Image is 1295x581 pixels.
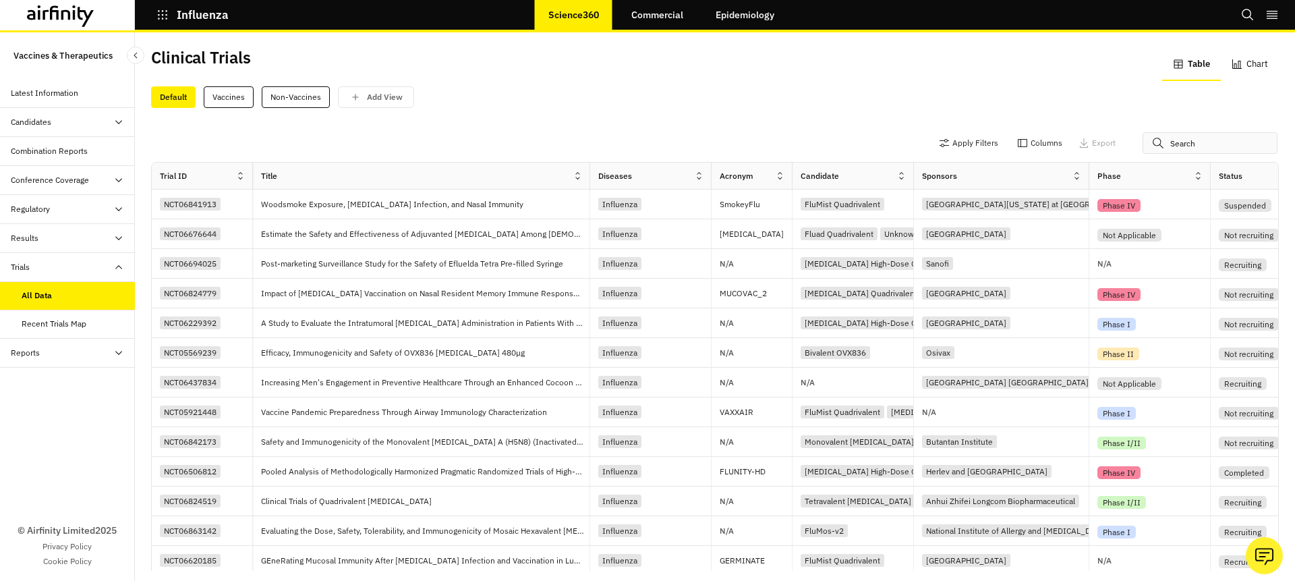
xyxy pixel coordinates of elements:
div: Phase IV [1097,288,1141,301]
div: [GEOGRAPHIC_DATA] [922,316,1010,329]
div: [GEOGRAPHIC_DATA] [922,227,1010,240]
div: Anhui Zhifei Longcom Biopharmaceutical [922,495,1079,507]
div: FluMist Quadrivalent [801,198,884,211]
p: A Study to Evaluate the Intratumoral [MEDICAL_DATA] Administration in Patients With [MEDICAL_DATA] [261,316,589,330]
div: Sponsors [922,170,957,182]
div: Influenza [598,346,641,359]
div: Bivalent OVX836 [801,346,870,359]
div: Diseases [598,170,632,182]
div: Completed [1219,466,1269,479]
p: N/A [720,349,734,357]
button: Table [1162,49,1221,81]
button: Columns [1017,132,1062,154]
div: Influenza [598,316,641,329]
div: Influenza [598,465,641,478]
p: Post-marketing Surveillance Study for the Safety of Efluelda Tetra Pre-filled Syringe [261,257,569,271]
button: Close Sidebar [127,47,144,64]
div: Acronym [720,170,753,182]
p: Safety and Immunogenicity of the Monovalent [MEDICAL_DATA] A (H5N8) (Inactivated, Fragmented and ... [261,435,589,449]
div: Trial ID [160,170,187,182]
p: Impact of [MEDICAL_DATA] Vaccination on Nasal Resident Memory Immune Responses and Peripheral Res... [261,287,589,300]
p: GERMINATE [720,554,792,568]
p: Vaccines & Therapeutics [13,43,113,68]
div: Not recruiting [1219,437,1279,449]
div: Phase I/II [1097,437,1146,449]
p: N/A [720,260,734,268]
div: Reports [11,347,40,359]
div: Osivax [922,346,954,359]
div: FluMist Quadrivalent [801,406,884,418]
div: Title [261,170,277,182]
div: Not Applicable [1097,377,1161,390]
div: NCT06437834 [160,376,221,389]
div: [MEDICAL_DATA] High-Dose Quadrivalent [801,257,962,270]
div: NCT06620185 [160,554,221,567]
p: [MEDICAL_DATA] [720,227,792,241]
div: Recent Trials Map [22,318,86,330]
p: N/A [720,527,734,535]
div: NCT06824519 [160,495,221,507]
p: Pooled Analysis of Methodologically Harmonized Pragmatic Randomized Trials of High-Dose vs. Stand... [261,465,589,478]
div: Recruiting [1219,377,1267,390]
button: Ask our analysts [1246,537,1283,574]
div: FluMos-v2 [801,524,848,537]
p: Vaccine Pandemic Preparedness Through Airway Immunology Characterization [261,406,552,419]
p: Influenza [177,9,229,21]
a: Cookie Policy [43,555,92,568]
div: Status [1219,170,1242,182]
div: Trials [11,261,30,273]
p: Efficacy, Immunogenicity and Safety of OVX836 [MEDICAL_DATA] 480μg [261,346,530,360]
p: VAXXAIR [720,406,792,419]
div: NCT05921448 [160,406,221,418]
div: Phase I/II [1097,496,1146,509]
div: Phase [1097,170,1121,182]
div: Conference Coverage [11,174,89,186]
div: Influenza [598,257,641,270]
div: NCT06694025 [160,257,221,270]
div: Monovalent [MEDICAL_DATA] A (H5N8) (Butantan) [801,435,994,448]
div: Influenza [598,495,641,507]
div: NCT06842173 [160,435,221,448]
div: NCT05569239 [160,346,221,359]
a: Privacy Policy [42,541,92,553]
div: Recruiting [1219,555,1267,568]
div: [GEOGRAPHIC_DATA][US_STATE] at [GEOGRAPHIC_DATA] [922,198,1145,211]
div: Combination Reports [11,145,88,157]
div: [MEDICAL_DATA] High-Dose Quadrivalent [801,316,962,329]
p: MUCOVAC_2 [720,287,792,300]
div: NCT06506812 [160,465,221,478]
div: Fluad Quadrivalent [801,227,877,240]
p: N/A [1097,260,1112,268]
div: NCT06824779 [160,287,221,300]
div: Phase IV [1097,199,1141,212]
div: Latest Information [11,87,78,99]
div: Recruiting [1219,526,1267,538]
div: Influenza [598,227,641,240]
div: NCT06863142 [160,524,221,537]
button: Apply Filters [939,132,998,154]
button: Chart [1221,49,1279,81]
p: Increasing Men's Engagement in Preventive Healthcare Through an Enhanced Cocoon Vaccination Strategy [261,376,589,389]
input: Search [1143,132,1277,154]
p: N/A [720,497,734,505]
div: Influenza [598,435,641,448]
div: Default [151,86,196,108]
div: Influenza [598,376,641,389]
div: Not recruiting [1219,229,1279,242]
div: Butantan Institute [922,435,997,448]
div: Not recruiting [1219,407,1279,420]
div: National Institute of Allergy and [MEDICAL_DATA] (NIAID) [922,524,1142,537]
div: NCT06229392 [160,316,221,329]
div: [GEOGRAPHIC_DATA] [GEOGRAPHIC_DATA] [922,376,1093,389]
div: Unknown/Not Listed VX [880,227,975,240]
div: [MEDICAL_DATA] Quadrivalent [887,406,1008,418]
div: Not recruiting [1219,288,1279,301]
p: N/A [922,408,936,416]
p: N/A [801,379,815,387]
p: FLUNITY-HD [720,465,792,478]
button: save changes [338,86,414,108]
div: Influenza [598,524,641,537]
p: Estimate the Safety and Effectiveness of Adjuvanted [MEDICAL_DATA] Among [DEMOGRAPHIC_DATA] Elder... [261,227,589,241]
p: Science360 [548,9,599,20]
p: Woodsmoke Exposure, [MEDICAL_DATA] Infection, and Nasal Immunity [261,198,529,211]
